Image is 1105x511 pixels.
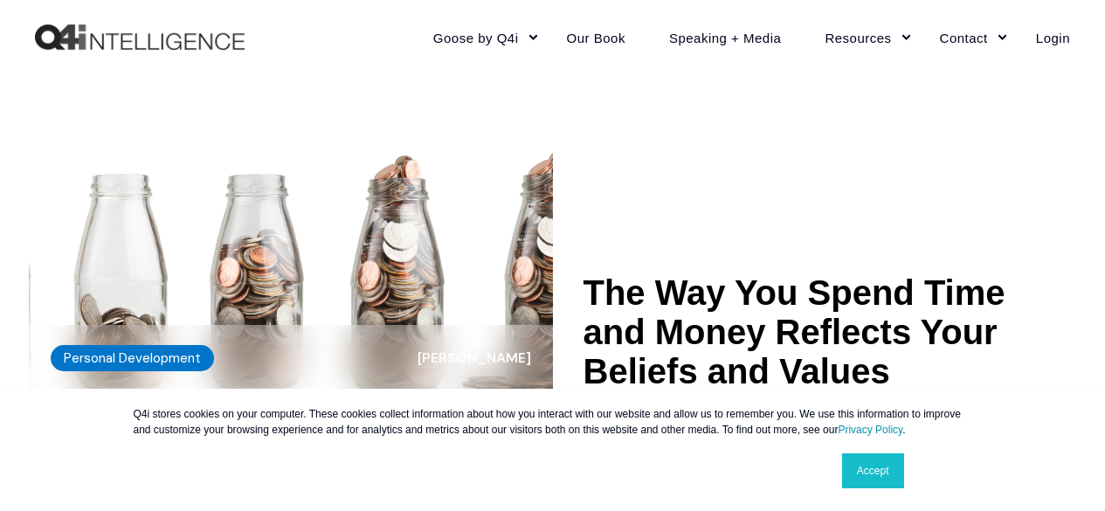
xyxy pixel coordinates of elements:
[584,273,1077,391] h1: The Way You Spend Time and Money Reflects Your Beliefs and Values
[35,24,245,51] a: Back to Home
[418,349,531,367] span: [PERSON_NAME]
[51,345,214,371] label: Personal Development
[35,24,245,51] img: Q4intelligence, LLC logo
[842,453,904,488] a: Accept
[29,127,553,422] img: Glass bottles filled with various coins
[134,406,972,438] p: Q4i stores cookies on your computer. These cookies collect information about how you interact wit...
[838,424,902,436] a: Privacy Policy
